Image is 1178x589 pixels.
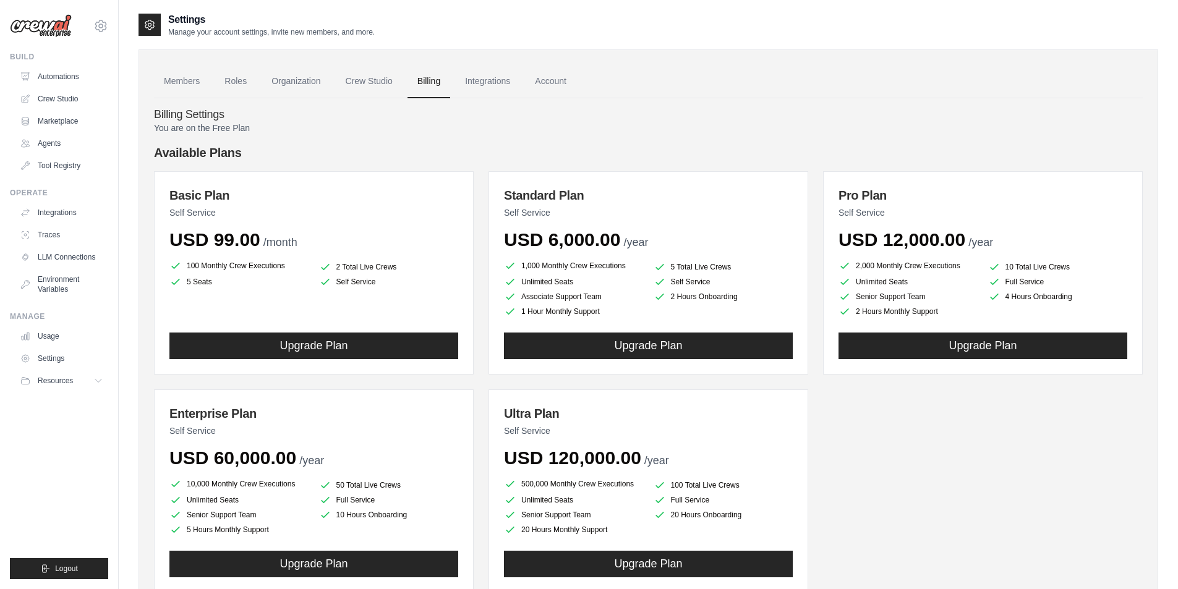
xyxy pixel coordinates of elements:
li: 2,000 Monthly Crew Executions [839,258,978,273]
span: USD 12,000.00 [839,229,965,250]
h2: Settings [168,12,375,27]
li: Senior Support Team [839,290,978,303]
p: Self Service [839,206,1127,219]
li: Unlimited Seats [504,276,644,288]
span: USD 99.00 [169,229,260,250]
li: 10,000 Monthly Crew Executions [169,477,309,491]
h4: Available Plans [154,144,1143,161]
span: USD 120,000.00 [504,447,641,468]
li: 2 Hours Monthly Support [839,305,978,318]
h3: Pro Plan [839,187,1127,204]
li: Self Service [654,276,793,288]
button: Resources [15,371,108,391]
span: USD 6,000.00 [504,229,620,250]
li: 5 Total Live Crews [654,261,793,273]
a: Agents [15,133,108,153]
h3: Ultra Plan [504,405,793,422]
a: Traces [15,225,108,245]
button: Upgrade Plan [169,333,458,359]
li: Full Service [654,494,793,506]
a: Tool Registry [15,156,108,176]
li: 100 Monthly Crew Executions [169,258,309,273]
li: Unlimited Seats [504,494,644,506]
div: Operate [10,188,108,198]
a: Members [154,65,210,98]
span: /year [968,236,993,248]
span: USD 60,000.00 [169,447,296,468]
li: 20 Hours Onboarding [654,509,793,521]
p: Self Service [169,206,458,219]
li: 10 Total Live Crews [988,261,1128,273]
a: Usage [15,326,108,346]
button: Upgrade Plan [504,333,793,359]
p: Self Service [169,425,458,437]
a: Crew Studio [15,89,108,109]
h3: Standard Plan [504,187,793,204]
button: Upgrade Plan [504,551,793,577]
li: Self Service [319,276,459,288]
li: Senior Support Team [169,509,309,521]
li: 2 Hours Onboarding [654,290,793,303]
span: /year [644,454,669,467]
li: 20 Hours Monthly Support [504,523,644,536]
a: Roles [215,65,257,98]
a: Organization [262,65,330,98]
button: Logout [10,558,108,579]
li: 10 Hours Onboarding [319,509,459,521]
button: Upgrade Plan [839,333,1127,359]
li: 5 Seats [169,276,309,288]
a: Settings [15,349,108,368]
p: Self Service [504,206,793,219]
div: Manage [10,311,108,321]
li: Unlimited Seats [169,494,309,506]
li: Associate Support Team [504,290,644,303]
a: LLM Connections [15,247,108,267]
img: Logo [10,14,72,38]
p: You are on the Free Plan [154,122,1143,134]
span: Logout [55,564,78,574]
span: /year [623,236,648,248]
li: Full Service [319,494,459,506]
a: Marketplace [15,111,108,131]
p: Self Service [504,425,793,437]
li: 5 Hours Monthly Support [169,523,309,536]
a: Automations [15,67,108,87]
button: Upgrade Plan [169,551,458,577]
div: Build [10,52,108,62]
h4: Billing Settings [154,108,1143,122]
li: 50 Total Live Crews [319,479,459,491]
a: Environment Variables [15,269,108,299]
a: Integrations [15,203,108,222]
li: 1 Hour Monthly Support [504,305,644,318]
p: Manage your account settings, invite new members, and more. [168,27,375,37]
span: /year [299,454,324,467]
a: Crew Studio [336,65,403,98]
li: Senior Support Team [504,509,644,521]
li: 100 Total Live Crews [654,479,793,491]
span: /month [263,236,297,248]
li: 2 Total Live Crews [319,261,459,273]
a: Account [525,65,576,98]
li: Unlimited Seats [839,276,978,288]
h3: Basic Plan [169,187,458,204]
span: Resources [38,376,73,386]
a: Integrations [455,65,520,98]
li: 500,000 Monthly Crew Executions [504,477,644,491]
li: 4 Hours Onboarding [988,290,1128,303]
li: Full Service [988,276,1128,288]
a: Billing [408,65,450,98]
h3: Enterprise Plan [169,405,458,422]
li: 1,000 Monthly Crew Executions [504,258,644,273]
